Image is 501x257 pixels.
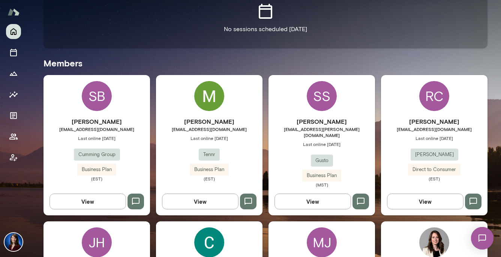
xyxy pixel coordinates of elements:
span: (MST) [268,182,375,188]
h6: [PERSON_NAME] [156,117,262,126]
button: View [274,194,351,209]
button: Documents [6,108,21,123]
button: View [162,194,238,209]
span: (EST) [156,176,262,182]
button: Insights [6,87,21,102]
span: Last online [DATE] [268,141,375,147]
span: (EST) [381,176,487,182]
span: [EMAIL_ADDRESS][PERSON_NAME][DOMAIN_NAME] [268,126,375,138]
span: Tennr [199,151,220,158]
span: Last online [DATE] [43,135,150,141]
div: SB [82,81,112,111]
button: Sessions [6,45,21,60]
button: Home [6,24,21,39]
div: SS [307,81,337,111]
button: Growth Plan [6,66,21,81]
p: No sessions scheduled [DATE] [224,25,307,34]
span: [EMAIL_ADDRESS][DOMAIN_NAME] [43,126,150,132]
span: Direct to Consumer [408,166,460,173]
span: Cumming Group [74,151,120,158]
span: (EST) [43,176,150,182]
button: Members [6,129,21,144]
button: View [387,194,463,209]
div: RC [419,81,449,111]
h6: [PERSON_NAME] [268,117,375,126]
span: Business Plan [77,166,116,173]
img: Madison Paulik [194,81,224,111]
span: Business Plan [190,166,229,173]
span: [EMAIL_ADDRESS][DOMAIN_NAME] [156,126,262,132]
h6: [PERSON_NAME] [381,117,487,126]
span: Business Plan [302,172,341,179]
span: Gusto [311,157,333,164]
button: View [49,194,126,209]
span: Last online [DATE] [381,135,487,141]
h6: [PERSON_NAME] [43,117,150,126]
img: Julie Rollauer [4,233,22,251]
span: Last online [DATE] [156,135,262,141]
button: Client app [6,150,21,165]
span: [EMAIL_ADDRESS][DOMAIN_NAME] [381,126,487,132]
h5: Members [43,57,487,69]
img: Mento [7,5,19,19]
span: [PERSON_NAME] [411,151,458,158]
